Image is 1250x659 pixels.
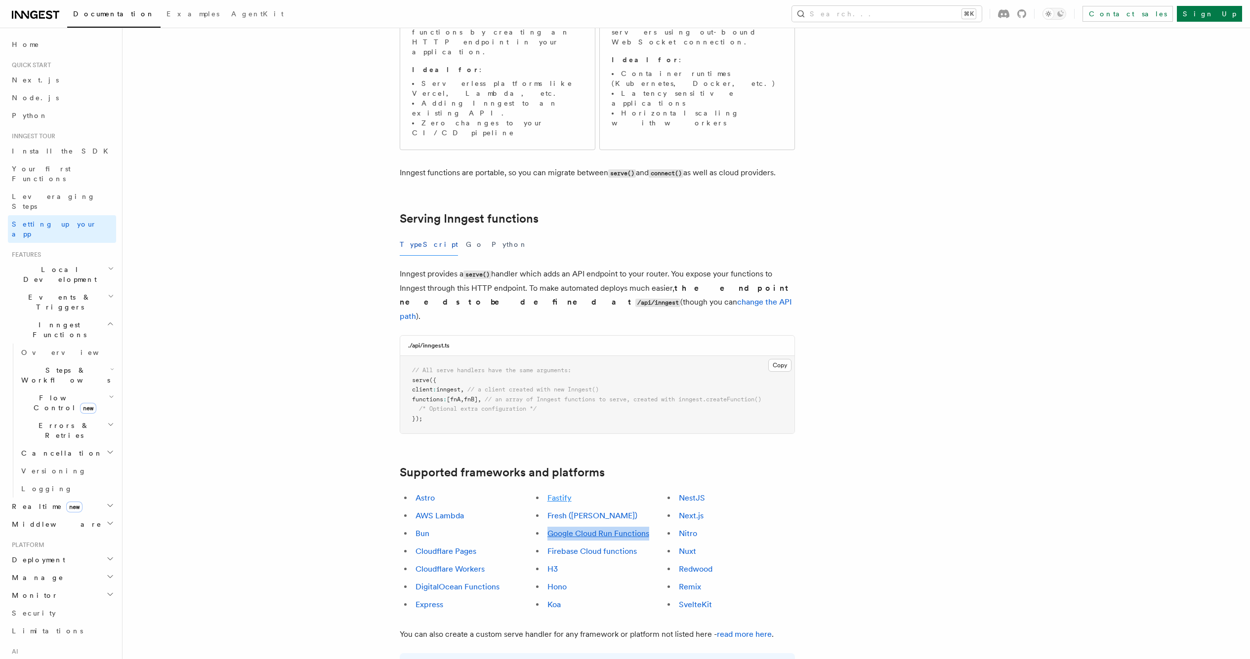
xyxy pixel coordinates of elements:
span: Flow Control [17,393,109,413]
a: Next.js [679,511,704,520]
span: ({ [429,377,436,384]
p: Inngest provides a handler which adds an API endpoint to your router. You expose your functions t... [400,267,795,323]
a: Firebase Cloud functions [547,546,637,556]
button: Go [466,233,484,256]
button: Events & Triggers [8,288,116,316]
li: Zero changes to your CI/CD pipeline [412,118,583,138]
button: Search...⌘K [792,6,982,22]
span: Events & Triggers [8,292,108,312]
strong: Ideal for [412,66,479,74]
button: Python [492,233,528,256]
span: Documentation [73,10,155,18]
li: Adding Inngest to an existing API. [412,98,583,118]
span: // All serve handlers have the same arguments: [412,367,571,374]
a: Sign Up [1177,6,1242,22]
button: Monitor [8,586,116,604]
a: Redwood [679,564,712,574]
span: client [412,386,433,393]
p: Inngest functions are portable, so you can migrate between and as well as cloud providers. [400,166,795,180]
a: Your first Functions [8,160,116,188]
a: Versioning [17,462,116,480]
a: Koa [547,600,561,609]
span: , [460,386,464,393]
button: Copy [768,359,792,372]
a: AWS Lambda [416,511,464,520]
span: Node.js [12,94,59,102]
button: Flow Controlnew [17,389,116,417]
span: // a client created with new Inngest() [467,386,599,393]
a: Google Cloud Run Functions [547,529,649,538]
button: TypeScript [400,233,458,256]
span: Your first Functions [12,165,71,183]
span: Next.js [12,76,59,84]
p: You can also create a custom serve handler for any framework or platform not listed here - . [400,627,795,641]
span: Examples [167,10,219,18]
h3: ./api/inngest.ts [408,342,450,349]
span: Quick start [8,61,51,69]
a: Fresh ([PERSON_NAME]) [547,511,637,520]
a: read more here [717,629,772,639]
p: : [412,65,583,75]
span: /* Optional extra configuration */ [419,405,537,412]
span: Limitations [12,627,83,635]
button: Inngest Functions [8,316,116,344]
a: SvelteKit [679,600,712,609]
a: Hono [547,582,567,591]
a: Leveraging Steps [8,188,116,215]
span: fnB] [464,396,478,403]
a: Documentation [67,3,161,28]
span: serve [412,377,429,384]
span: Python [12,112,48,119]
span: Monitor [8,590,58,600]
span: Steps & Workflows [17,365,110,385]
button: Steps & Workflows [17,361,116,389]
span: Leveraging Steps [12,193,95,210]
a: Cloudflare Pages [416,546,476,556]
span: // an array of Inngest functions to serve, created with inngest.createFunction() [485,396,761,403]
a: Install the SDK [8,142,116,160]
span: Overview [21,349,123,356]
a: Python [8,107,116,124]
button: Middleware [8,515,116,533]
span: Cancellation [17,448,103,458]
button: Manage [8,569,116,586]
a: Limitations [8,622,116,640]
a: Contact sales [1083,6,1173,22]
span: Manage [8,573,64,582]
span: Logging [21,485,73,493]
a: Remix [679,582,701,591]
span: Setting up your app [12,220,97,238]
li: Horizontal scaling with workers [612,108,783,128]
p: Serve your Inngest functions by creating an HTTP endpoint in your application. [412,17,583,57]
span: Middleware [8,519,102,529]
a: Next.js [8,71,116,89]
span: Inngest tour [8,132,55,140]
button: Local Development [8,261,116,288]
span: : [433,386,436,393]
a: AgentKit [225,3,290,27]
a: Express [416,600,443,609]
a: Bun [416,529,429,538]
span: Local Development [8,265,108,284]
li: Latency sensitive applications [612,88,783,108]
span: AgentKit [231,10,284,18]
code: /api/inngest [635,299,680,307]
span: Home [12,39,40,49]
span: Errors & Retries [17,421,107,440]
span: new [80,403,96,414]
span: Platform [8,541,44,549]
code: serve() [463,271,491,279]
a: Examples [161,3,225,27]
span: functions [412,396,443,403]
span: }); [412,415,422,422]
p: : [612,55,783,65]
a: Serving Inngest functions [400,212,539,226]
span: Inngest Functions [8,320,107,340]
button: Realtimenew [8,498,116,515]
a: Home [8,36,116,53]
button: Deployment [8,551,116,569]
a: Fastify [547,493,572,503]
li: Serverless platforms like Vercel, Lambda, etc. [412,78,583,98]
span: new [66,502,83,512]
a: Supported frameworks and platforms [400,465,605,479]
